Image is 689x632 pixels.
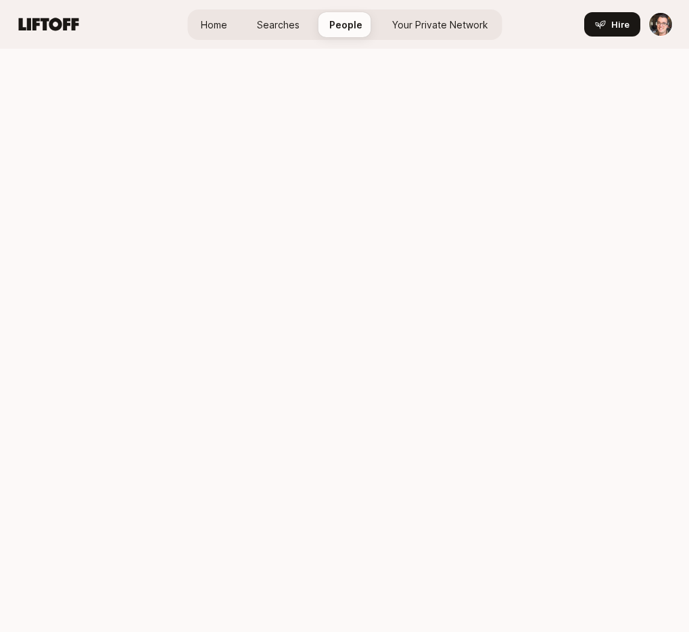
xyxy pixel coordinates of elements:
span: Searches [257,18,300,32]
a: Home [190,12,238,37]
button: Eric Smith [648,12,673,37]
img: Eric Smith [649,13,672,36]
span: People [329,18,362,32]
span: Hire [611,18,629,31]
a: People [318,12,373,37]
span: Your Private Network [392,18,488,32]
span: Home [201,18,227,32]
a: Your Private Network [381,12,499,37]
a: Searches [246,12,310,37]
button: Hire [584,12,640,37]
